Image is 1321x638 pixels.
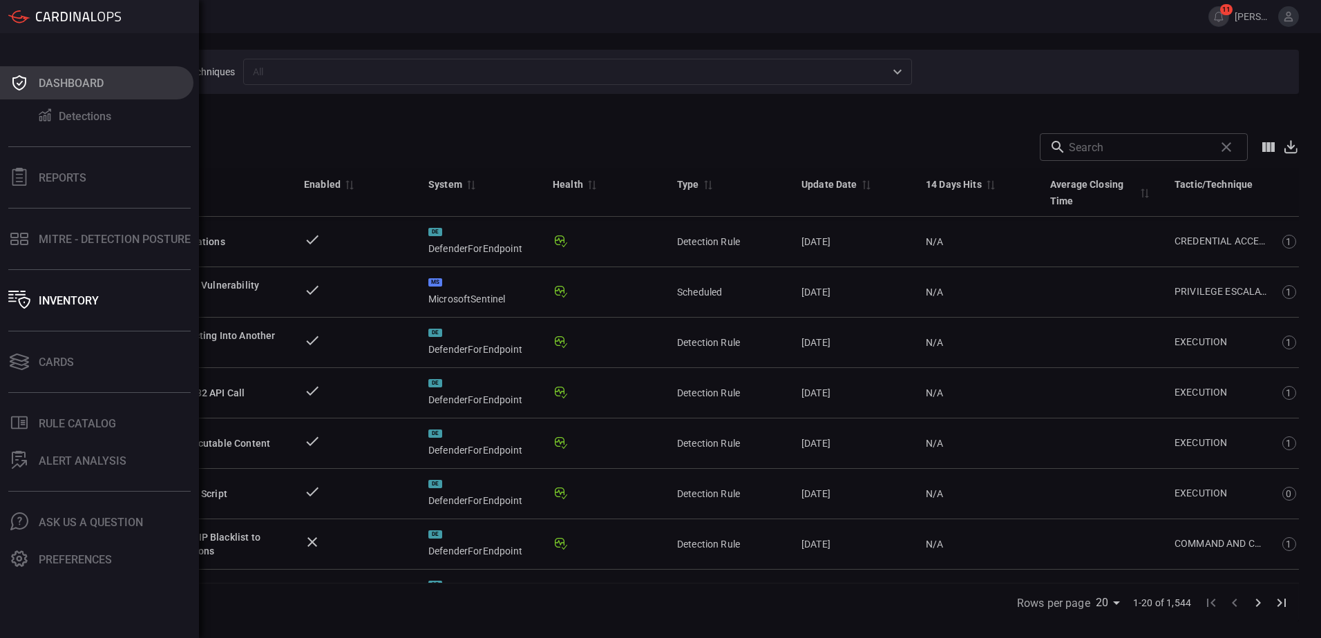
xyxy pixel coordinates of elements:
[677,487,779,501] div: Detection Rule
[39,171,86,184] div: Reports
[39,77,104,90] div: Dashboard
[428,176,462,193] div: System
[699,178,716,191] span: Sort by Type ascending
[1220,4,1233,15] span: 11
[1270,591,1293,615] button: Go to last page
[583,178,600,191] span: Sort by Health ascending
[1282,487,1296,501] div: 0
[926,337,943,348] span: N/A
[790,368,915,418] td: [DATE]
[428,278,531,306] div: MicrosoftSentinel
[1282,285,1296,299] div: 1
[1136,186,1152,199] span: Sort by Average Closing Time descending
[39,516,143,529] div: Ask Us A Question
[39,454,126,467] div: ALERT ANALYSIS
[790,570,915,620] td: [DATE]
[677,537,779,551] div: Detection Rule
[59,110,111,123] div: Detections
[790,418,915,469] td: [DATE]
[1282,336,1296,349] div: 1
[1208,6,1229,27] button: 11
[677,386,779,400] div: Detection Rule
[1282,235,1296,249] div: 1
[926,387,943,398] span: N/A
[39,553,112,566] div: Preferences
[428,530,531,558] div: DefenderForEndpoint
[1199,595,1223,608] span: Go to first page
[1096,592,1125,614] div: Rows per page
[428,228,442,236] div: DE
[926,438,943,449] span: N/A
[247,63,885,80] input: All
[1175,536,1267,551] div: Command and Control
[1255,133,1282,161] button: Show/Hide columns
[1235,11,1273,22] span: [PERSON_NAME].[PERSON_NAME]
[1175,234,1267,249] div: Credential Access
[428,278,442,287] div: MS
[677,285,779,299] div: Scheduled
[677,176,699,193] div: Type
[1246,595,1270,608] span: Go to next page
[790,519,915,570] td: [DATE]
[926,176,982,193] div: 14 Days Hits
[304,176,341,193] div: Enabled
[1282,139,1299,155] button: Export
[341,178,357,191] span: Sort by Enabled descending
[428,480,531,507] div: DefenderForEndpoint
[1282,436,1296,450] div: 1
[1017,595,1090,611] label: Rows per page
[1215,135,1238,159] span: Clear search
[428,480,442,488] div: DE
[1175,436,1267,450] div: Execution
[39,356,74,369] div: Cards
[428,379,531,407] div: DefenderForEndpoint
[857,178,874,191] span: Sort by Update Date descending
[428,581,531,608] div: DefenderForEndpoint
[1175,284,1267,299] div: Privilege Escalation
[462,178,479,191] span: Sort by System ascending
[1282,386,1296,400] div: 1
[428,329,442,337] div: DE
[926,236,943,247] span: N/A
[1282,537,1296,551] div: 1
[39,294,99,307] div: Inventory
[39,233,191,246] div: MITRE - Detection Posture
[790,217,915,267] td: [DATE]
[428,329,531,356] div: DefenderForEndpoint
[428,581,442,589] div: DE
[982,178,998,191] span: Sort by 14 Days Hits descending
[790,318,915,368] td: [DATE]
[790,469,915,519] td: [DATE]
[428,429,442,438] div: DE
[677,235,779,249] div: Detection Rule
[1246,591,1270,615] button: Go to next page
[428,379,442,387] div: DE
[790,267,915,318] td: [DATE]
[1175,486,1267,501] div: Execution
[677,436,779,450] div: Detection Rule
[1175,385,1267,400] div: Execution
[926,287,943,298] span: N/A
[1069,133,1209,161] input: Search
[428,429,531,457] div: DefenderForEndpoint
[926,539,943,550] span: N/A
[1175,335,1267,349] div: Execution
[1175,176,1253,193] div: Tactic/Technique
[677,336,779,349] div: Detection Rule
[1133,596,1191,610] span: 1-20 of 1,544
[888,62,907,81] button: Open
[39,417,116,430] div: Rule Catalog
[801,176,857,193] div: Update Date
[553,176,583,193] div: Health
[428,530,442,539] div: DE
[926,488,943,499] span: N/A
[1050,176,1136,209] div: Average Closing Time
[428,228,531,255] div: DefenderForEndpoint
